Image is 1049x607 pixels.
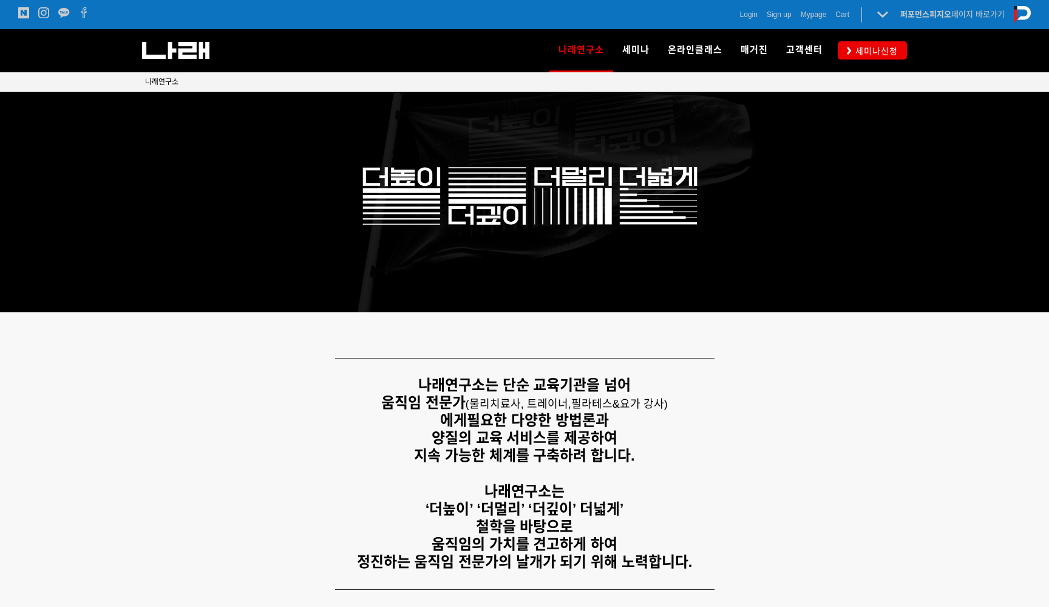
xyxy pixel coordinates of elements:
[732,29,777,72] a: 매거진
[145,78,178,86] span: 나래연구소
[786,44,823,55] span: 고객센터
[622,44,650,55] span: 세미나
[426,501,624,517] strong: ‘더높이’ ‘더멀리’ ‘더깊이’ 더넓게’
[900,10,951,19] strong: 퍼포먼스피지오
[838,41,907,59] a: 세미나신청
[357,554,693,570] strong: 정진하는 움직임 전문가의 날개가 되기 위해 노력합니다.
[381,394,466,411] strong: 움직임 전문가
[852,45,898,57] span: 세미나신청
[467,412,608,428] strong: 필요한 다양한 방법론과
[613,29,659,72] a: 세미나
[571,398,668,410] span: 필라테스&요가 강사)
[549,29,613,72] a: 나래연구소
[414,447,634,464] strong: 지속 가능한 체계를 구축하려 합니다.
[418,377,631,393] strong: 나래연구소는 단순 교육기관을 넘어
[469,398,571,410] span: 물리치료사, 트레이너,
[558,40,604,60] span: 나래연구소
[741,44,768,55] span: 매거진
[484,483,565,499] strong: 나래연구소는
[900,10,1005,19] a: 퍼포먼스피지오페이지 바로가기
[432,536,617,552] strong: 움직임의 가치를 견고하게 하여
[835,9,849,21] a: Cart
[668,44,722,55] span: 온라인클래스
[466,398,571,410] span: (
[659,29,732,72] a: 온라인클래스
[476,518,574,535] strong: 철학을 바탕으로
[740,9,758,21] a: Login
[801,9,827,21] a: Mypage
[767,9,792,21] a: Sign up
[145,76,178,88] a: 나래연구소
[777,29,832,72] a: 고객센터
[440,412,467,428] strong: 에게
[432,430,617,446] strong: 양질의 교육 서비스를 제공하여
